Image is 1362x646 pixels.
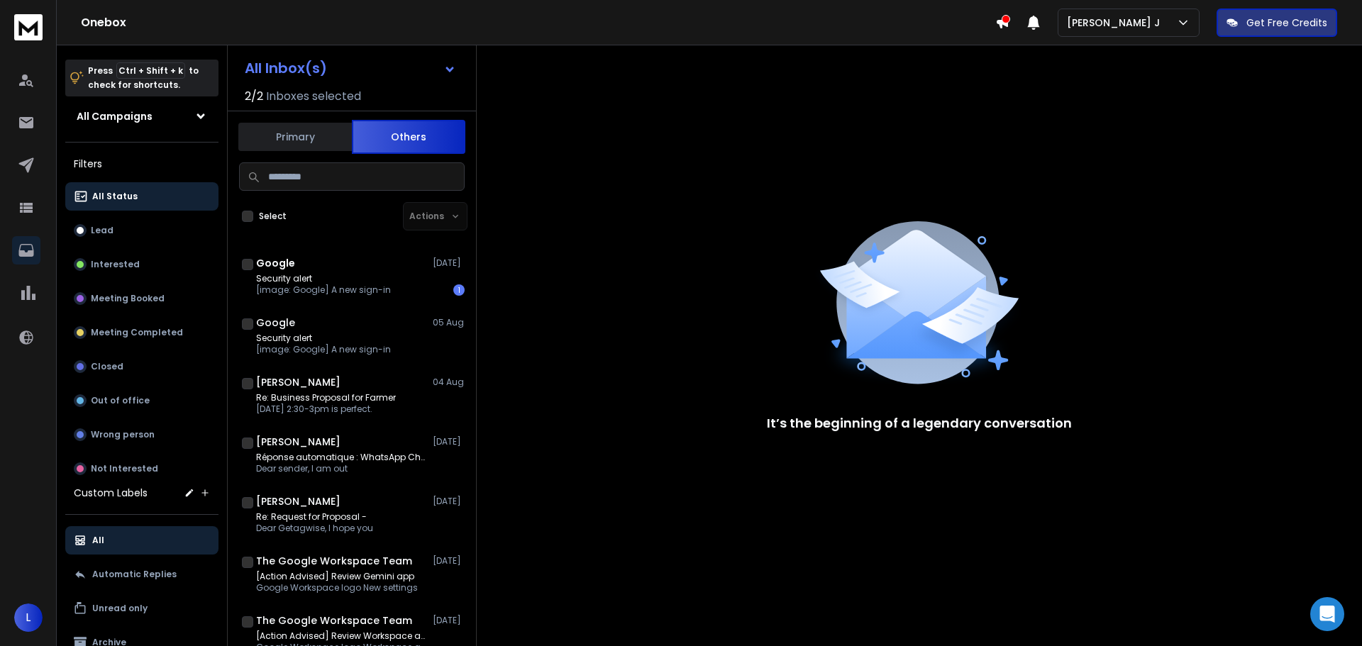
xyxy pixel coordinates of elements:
[91,327,183,338] p: Meeting Completed
[352,120,465,154] button: Others
[256,435,340,449] h1: [PERSON_NAME]
[256,333,391,344] p: Security alert
[65,250,218,279] button: Interested
[92,535,104,546] p: All
[92,603,148,614] p: Unread only
[91,225,113,236] p: Lead
[74,486,148,500] h3: Custom Labels
[245,61,327,75] h1: All Inbox(s)
[91,293,165,304] p: Meeting Booked
[433,496,465,507] p: [DATE]
[1246,16,1327,30] p: Get Free Credits
[256,511,373,523] p: Re: Request for Proposal -
[81,14,995,31] h1: Onebox
[77,109,153,123] h1: All Campaigns
[65,560,218,589] button: Automatic Replies
[256,630,426,642] p: [Action Advised] Review Workspace apps
[256,582,418,594] p: Google Workspace logo New settings
[256,316,295,330] h1: Google
[92,191,138,202] p: All Status
[14,603,43,632] button: L
[65,526,218,555] button: All
[767,413,1072,433] p: It’s the beginning of a legendary conversation
[1067,16,1166,30] p: [PERSON_NAME] J
[433,257,465,269] p: [DATE]
[65,318,218,347] button: Meeting Completed
[65,102,218,130] button: All Campaigns
[91,259,140,270] p: Interested
[453,284,465,296] div: 1
[256,571,418,582] p: [Action Advised] Review Gemini app
[65,182,218,211] button: All Status
[1310,597,1344,631] div: Open Intercom Messenger
[256,403,396,415] p: [DATE] 2:30-3pm is perfect.
[1217,9,1337,37] button: Get Free Credits
[266,88,361,105] h3: Inboxes selected
[256,273,391,284] p: Security alert
[238,121,352,152] button: Primary
[433,436,465,447] p: [DATE]
[65,352,218,381] button: Closed
[433,555,465,567] p: [DATE]
[233,54,467,82] button: All Inbox(s)
[92,569,177,580] p: Automatic Replies
[65,154,218,174] h3: Filters
[256,256,295,270] h1: Google
[256,344,391,355] p: [image: Google] A new sign-in
[65,386,218,415] button: Out of office
[116,62,185,79] span: Ctrl + Shift + k
[259,211,287,222] label: Select
[256,494,340,508] h1: [PERSON_NAME]
[65,421,218,449] button: Wrong person
[14,14,43,40] img: logo
[256,375,340,389] h1: [PERSON_NAME]
[91,395,150,406] p: Out of office
[256,284,391,296] p: [image: Google] A new sign-in
[245,88,263,105] span: 2 / 2
[256,452,426,463] p: Réponse automatique : WhatsApp Chatbot for
[91,361,123,372] p: Closed
[65,594,218,623] button: Unread only
[65,455,218,483] button: Not Interested
[91,463,158,474] p: Not Interested
[256,463,426,474] p: Dear sender, I am out
[256,554,412,568] h1: The Google Workspace Team
[91,429,155,440] p: Wrong person
[433,615,465,626] p: [DATE]
[65,216,218,245] button: Lead
[256,523,373,534] p: Dear Getagwise, I hope you
[88,64,199,92] p: Press to check for shortcuts.
[433,317,465,328] p: 05 Aug
[433,377,465,388] p: 04 Aug
[256,392,396,403] p: Re: Business Proposal for Farmer
[256,613,412,628] h1: The Google Workspace Team
[65,284,218,313] button: Meeting Booked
